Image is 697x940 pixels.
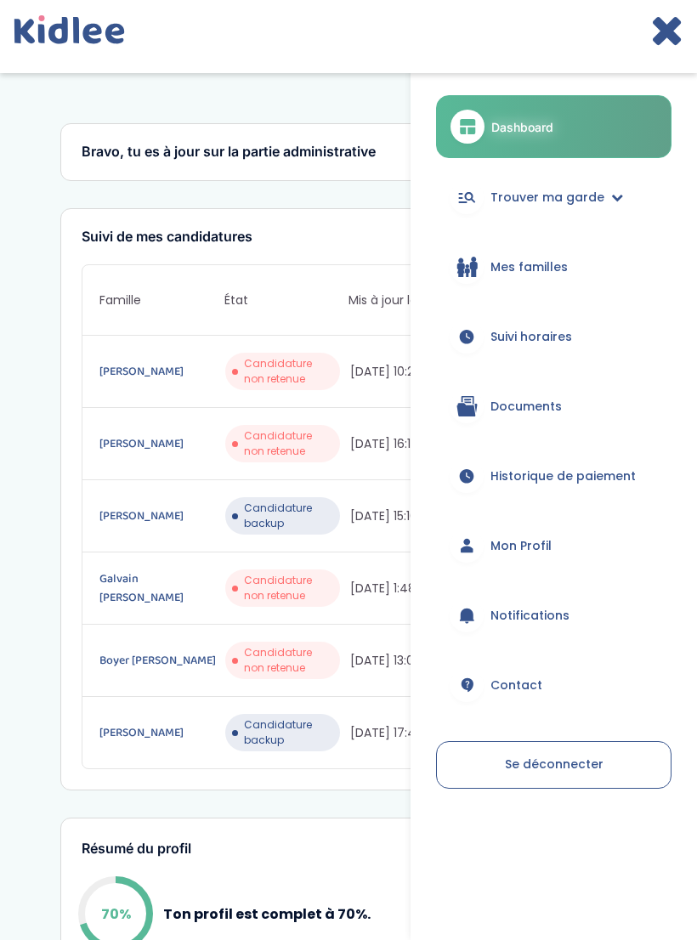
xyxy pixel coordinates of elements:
p: Ton profil est complet à 70%. [163,903,371,925]
span: Candidature non retenue [244,645,334,676]
a: [PERSON_NAME] [99,434,222,453]
a: [PERSON_NAME] [99,507,222,525]
span: Contact [490,677,542,694]
a: Se déconnecter [436,741,671,789]
span: Mes familles [490,258,568,276]
span: [DATE] 17:43 [350,724,473,742]
a: Galvain [PERSON_NAME] [99,569,222,607]
span: Dashboard [491,118,553,136]
a: Historique de paiement [436,445,671,507]
a: Dashboard [436,95,671,158]
span: Suivi horaires [490,328,572,346]
span: Historique de paiement [490,467,636,485]
a: Notifications [436,585,671,646]
span: [DATE] 15:16 [350,507,473,525]
span: [DATE] 16:16 [350,435,473,453]
a: [PERSON_NAME] [99,362,222,381]
span: Candidature backup [244,717,334,748]
a: Contact [436,654,671,716]
p: 70% [101,903,131,925]
a: Boyer [PERSON_NAME] [99,651,222,670]
a: Trouver ma garde [436,167,671,228]
span: [DATE] 1:48 [350,580,473,597]
span: Mon Profil [490,537,552,555]
span: Se déconnecter [505,756,603,773]
a: [PERSON_NAME] [99,723,222,742]
span: Notifications [490,607,569,625]
a: Documents [436,376,671,437]
span: [DATE] 10:24 [350,363,473,381]
h3: Résumé du profil [82,841,191,857]
span: Famille [99,292,224,309]
h3: Suivi de mes candidatures [82,229,615,245]
span: État [224,292,349,309]
a: Mes familles [436,236,671,297]
span: Candidature non retenue [244,573,334,603]
a: Suivi horaires [436,306,671,367]
span: Candidature backup [244,501,334,531]
span: Candidature non retenue [244,356,334,387]
span: Trouver ma garde [490,189,604,207]
span: Candidature non retenue [244,428,334,459]
span: [DATE] 13:01 [350,652,473,670]
h3: Bravo, tu es à jour sur la partie administrative [82,144,615,160]
a: Mon Profil [436,515,671,576]
span: Documents [490,398,562,416]
span: Mis à jour le [348,292,473,309]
